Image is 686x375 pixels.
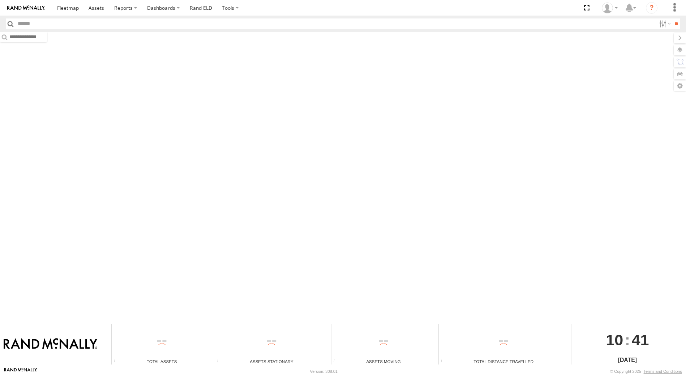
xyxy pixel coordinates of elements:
[599,3,620,13] div: Gene Roberts
[644,369,682,374] a: Terms and Conditions
[656,18,672,29] label: Search Filter Options
[571,356,683,365] div: [DATE]
[112,359,123,365] div: Total number of Enabled Assets
[571,324,683,355] div: :
[310,369,338,374] div: Version: 308.01
[215,359,226,365] div: Total number of assets current stationary.
[331,359,342,365] div: Total number of assets current in transit.
[331,358,436,365] div: Assets Moving
[646,2,657,14] i: ?
[439,358,569,365] div: Total Distance Travelled
[631,324,649,355] span: 41
[674,81,686,91] label: Map Settings
[606,324,623,355] span: 10
[610,369,682,374] div: © Copyright 2025 -
[112,358,212,365] div: Total Assets
[4,338,97,350] img: Rand McNally
[4,368,37,375] a: Visit our Website
[215,358,329,365] div: Assets Stationary
[439,359,450,365] div: Total distance travelled by all assets within specified date range and applied filters
[7,5,45,10] img: rand-logo.svg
